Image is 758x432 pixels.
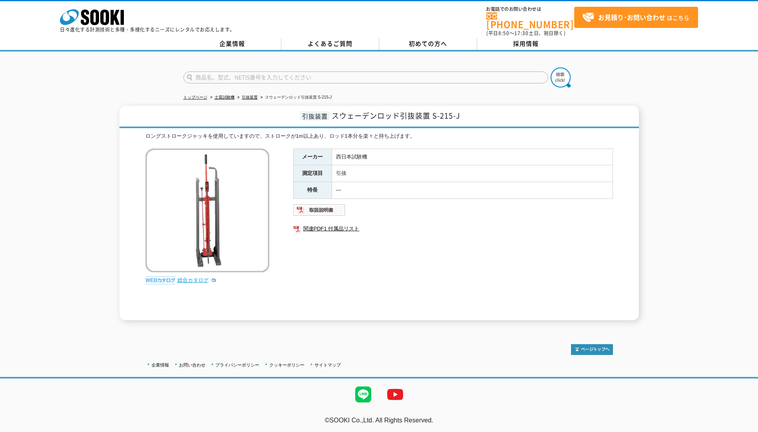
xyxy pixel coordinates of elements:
[293,182,332,199] th: 特長
[347,378,379,410] img: LINE
[582,12,689,24] span: はこちら
[259,93,332,102] li: スウェーデンロッド引抜装置 S-215-J
[281,38,379,50] a: よくあるご質問
[332,110,460,121] span: スウェーデンロッド引抜装置 S-215-J
[60,27,235,32] p: 日々進化する計測技術と多種・多様化するニーズにレンタルでお応えします。
[332,165,613,182] td: 引抜
[332,182,613,199] td: ―
[409,39,447,48] span: 初めての方へ
[215,95,235,99] a: 土質試験機
[145,276,175,284] img: webカタログ
[498,30,509,37] span: 8:50
[293,165,332,182] th: 測定項目
[179,363,205,367] a: お問い合わせ
[551,67,571,87] img: btn_search.png
[293,224,613,234] a: 関連PDF1 付属品リスト
[379,378,411,410] img: YouTube
[177,277,217,283] a: 総合カタログ
[242,95,258,99] a: 引抜装置
[183,38,281,50] a: 企業情報
[269,363,304,367] a: クッキーポリシー
[293,149,332,165] th: メーカー
[293,209,346,215] a: 取扱説明書
[571,344,613,355] img: トップページへ
[145,132,613,141] div: ロングストロークジャッキを使用していますので、ストロークが1m以上あり、ロッド1本分を楽々と持ち上げます。
[293,204,346,216] img: 取扱説明書
[183,95,207,99] a: トップページ
[215,363,259,367] a: プライバシーポリシー
[379,38,477,50] a: 初めての方へ
[300,111,330,121] span: 引抜装置
[477,38,575,50] a: 採用情報
[314,363,341,367] a: サイトマップ
[486,30,565,37] span: (平日 ～ 土日、祝日除く)
[598,12,665,22] strong: お見積り･お問い合わせ
[727,425,758,432] a: テストMail
[151,363,169,367] a: 企業情報
[332,149,613,165] td: 西日本試験機
[486,12,574,29] a: [PHONE_NUMBER]
[514,30,529,37] span: 17:30
[183,71,548,83] input: 商品名、型式、NETIS番号を入力してください
[486,7,574,12] span: お電話でのお問い合わせは
[574,7,698,28] a: お見積り･お問い合わせはこちら
[145,149,269,272] img: スウェーデンロッド引抜装置 S-215-J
